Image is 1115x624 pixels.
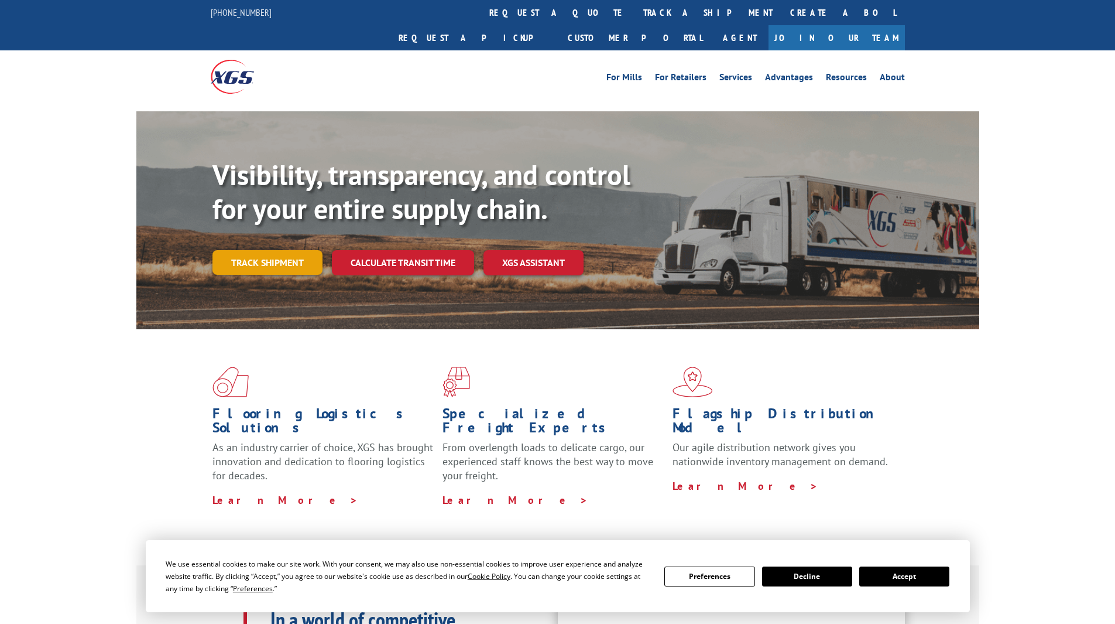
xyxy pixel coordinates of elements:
span: Preferences [233,584,273,594]
span: Our agile distribution network gives you nationwide inventory management on demand. [673,441,888,468]
a: [PHONE_NUMBER] [211,6,272,18]
button: Decline [762,567,852,587]
img: xgs-icon-total-supply-chain-intelligence-red [212,367,249,397]
b: Visibility, transparency, and control for your entire supply chain. [212,156,630,227]
a: Learn More > [442,493,588,507]
h1: Flooring Logistics Solutions [212,407,434,441]
img: xgs-icon-focused-on-flooring-red [442,367,470,397]
a: Customer Portal [559,25,711,50]
div: We use essential cookies to make our site work. With your consent, we may also use non-essential ... [166,558,650,595]
button: Accept [859,567,949,587]
a: For Mills [606,73,642,86]
span: As an industry carrier of choice, XGS has brought innovation and dedication to flooring logistics... [212,441,433,482]
div: Cookie Consent Prompt [146,540,970,612]
a: Track shipment [212,250,323,275]
a: Request a pickup [390,25,559,50]
h1: Flagship Distribution Model [673,407,894,441]
a: Advantages [765,73,813,86]
img: xgs-icon-flagship-distribution-model-red [673,367,713,397]
h1: Specialized Freight Experts [442,407,664,441]
a: Agent [711,25,769,50]
a: Calculate transit time [332,250,474,275]
a: Join Our Team [769,25,905,50]
a: Resources [826,73,867,86]
span: Cookie Policy [468,571,510,581]
a: Learn More > [673,479,818,493]
a: For Retailers [655,73,706,86]
a: Learn More > [212,493,358,507]
a: About [880,73,905,86]
a: Services [719,73,752,86]
a: XGS ASSISTANT [483,250,584,275]
button: Preferences [664,567,754,587]
p: From overlength loads to delicate cargo, our experienced staff knows the best way to move your fr... [442,441,664,493]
